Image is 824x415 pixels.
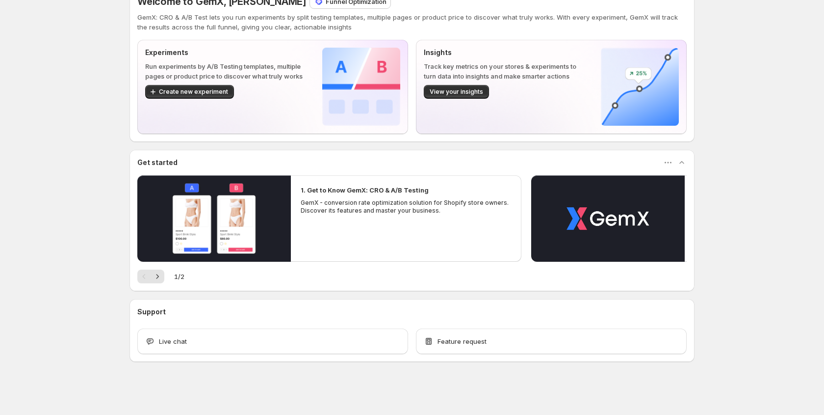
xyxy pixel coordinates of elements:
img: Experiments [322,48,400,126]
img: Insights [601,48,679,126]
nav: Pagination [137,270,164,283]
p: Run experiments by A/B Testing templates, multiple pages or product price to discover what truly ... [145,61,307,81]
span: Feature request [438,336,487,346]
span: Create new experiment [159,88,228,96]
p: Insights [424,48,585,57]
p: Experiments [145,48,307,57]
p: GemX: CRO & A/B Test lets you run experiments by split testing templates, multiple pages or produ... [137,12,687,32]
p: Track key metrics on your stores & experiments to turn data into insights and make smarter actions [424,61,585,81]
button: View your insights [424,85,489,99]
button: Play video [531,175,685,262]
span: 1 / 2 [174,272,184,281]
span: View your insights [430,88,483,96]
button: Create new experiment [145,85,234,99]
h3: Get started [137,158,178,167]
button: Play video [137,175,291,262]
button: Next [151,270,164,283]
h2: 1. Get to Know GemX: CRO & A/B Testing [301,185,429,195]
p: GemX - conversion rate optimization solution for Shopify store owners. Discover its features and ... [301,199,512,215]
span: Live chat [159,336,187,346]
h3: Support [137,307,166,317]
